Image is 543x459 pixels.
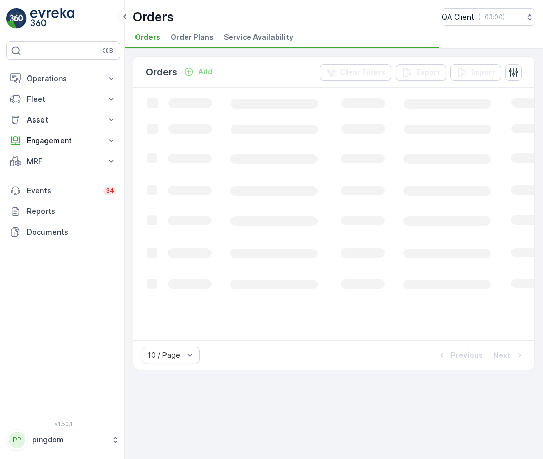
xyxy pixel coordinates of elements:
[30,8,74,29] img: logo_light-DOdMpM7g.png
[179,66,217,78] button: Add
[6,8,27,29] img: logo
[6,180,120,201] a: Events34
[6,110,120,130] button: Asset
[396,64,446,81] button: Export
[135,32,160,42] span: Orders
[9,432,25,448] div: PP
[224,32,293,42] span: Service Availability
[27,227,116,237] p: Documents
[27,206,116,217] p: Reports
[6,201,120,222] a: Reports
[450,64,501,81] button: Import
[435,349,484,361] button: Previous
[340,67,385,78] p: Clear Filters
[146,65,177,80] p: Orders
[6,151,120,172] button: MRF
[27,94,100,104] p: Fleet
[416,67,440,78] p: Export
[442,8,535,26] button: QA Client(+03:00)
[27,186,97,196] p: Events
[6,421,120,427] span: v 1.50.1
[478,13,505,21] p: ( +03:00 )
[27,115,100,125] p: Asset
[493,350,510,360] p: Next
[6,130,120,151] button: Engagement
[6,222,120,242] a: Documents
[451,350,483,360] p: Previous
[103,47,113,55] p: ⌘B
[32,435,106,445] p: pingdom
[198,67,213,77] p: Add
[105,187,114,195] p: 34
[471,67,495,78] p: Import
[442,12,474,22] p: QA Client
[27,156,100,166] p: MRF
[320,64,391,81] button: Clear Filters
[6,68,120,89] button: Operations
[27,73,100,84] p: Operations
[6,429,120,451] button: PPpingdom
[27,135,100,146] p: Engagement
[133,9,174,25] p: Orders
[492,349,526,361] button: Next
[6,89,120,110] button: Fleet
[171,32,214,42] span: Order Plans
